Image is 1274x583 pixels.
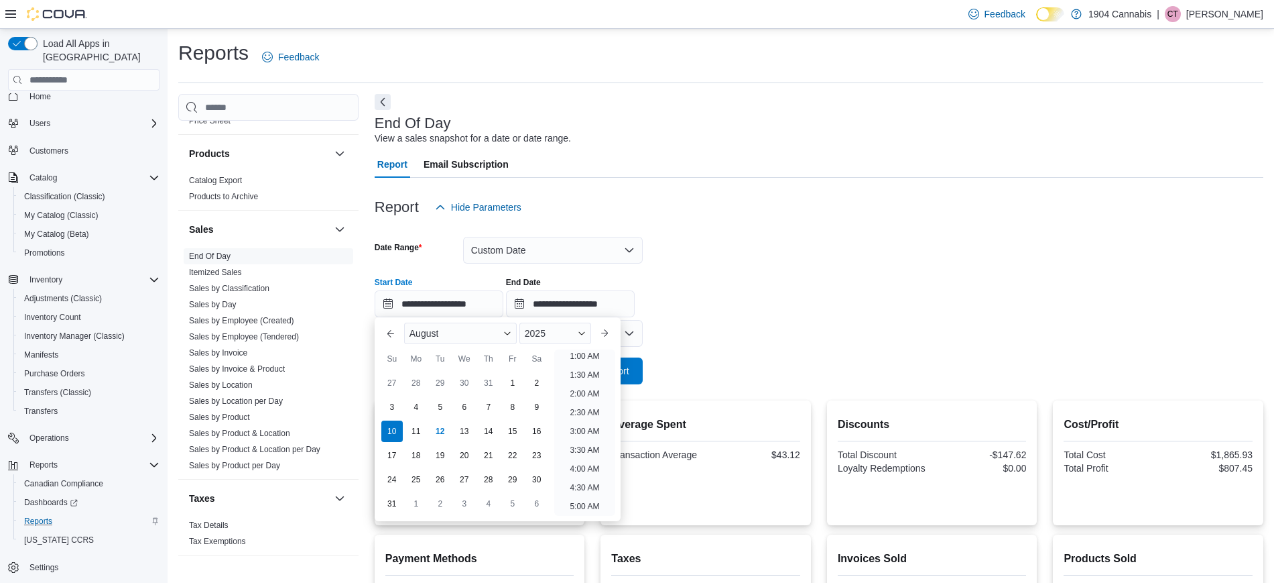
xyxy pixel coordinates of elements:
[381,421,403,442] div: day-10
[594,323,615,344] button: Next month
[19,207,160,223] span: My Catalog (Classic)
[375,94,391,110] button: Next
[19,290,160,307] span: Adjustments (Classic)
[24,516,52,527] span: Reports
[24,89,56,105] a: Home
[454,421,475,442] div: day-13
[381,348,403,370] div: Su
[189,521,229,530] a: Tax Details
[24,170,62,186] button: Catalog
[189,380,253,390] span: Sales by Location
[19,494,160,511] span: Dashboards
[381,469,403,490] div: day-24
[24,331,125,341] span: Inventory Manager (Classic)
[381,396,403,418] div: day-3
[178,248,359,479] div: Sales
[3,86,165,105] button: Home
[19,513,160,529] span: Reports
[24,191,105,202] span: Classification (Classic)
[564,405,604,421] li: 2:30 AM
[502,348,523,370] div: Fr
[1036,7,1064,21] input: Dark Mode
[430,194,527,221] button: Hide Parameters
[935,463,1027,474] div: $0.00
[19,384,97,401] a: Transfers (Classic)
[24,248,65,258] span: Promotions
[380,323,401,344] button: Previous Month
[19,532,160,548] span: Washington CCRS
[564,367,604,383] li: 1:30 AM
[24,457,160,473] span: Reports
[189,147,230,160] h3: Products
[1157,6,1159,22] p: |
[189,492,215,505] h3: Taxes
[1161,449,1253,460] div: $1,865.93
[1165,6,1181,22] div: Cody Tomlinson
[1064,449,1155,460] div: Total Cost
[189,299,237,310] span: Sales by Day
[1186,6,1263,22] p: [PERSON_NAME]
[29,274,62,285] span: Inventory
[502,469,523,490] div: day-29
[257,44,324,70] a: Feedback
[24,115,160,131] span: Users
[405,469,427,490] div: day-25
[19,403,160,419] span: Transfers
[3,429,165,447] button: Operations
[189,252,231,261] a: End Of Day
[478,493,499,515] div: day-4
[454,372,475,394] div: day-30
[24,272,68,288] button: Inventory
[405,372,427,394] div: day-28
[526,421,548,442] div: day-16
[564,498,604,515] li: 5:00 AM
[189,175,242,186] span: Catalog Export
[189,147,329,160] button: Products
[189,332,299,341] a: Sales by Employee (Tendered)
[29,91,51,102] span: Home
[332,221,348,237] button: Sales
[451,201,521,214] span: Hide Parameters
[478,372,499,394] div: day-31
[24,312,81,323] span: Inventory Count
[19,226,160,242] span: My Catalog (Beta)
[611,417,800,433] h2: Average Spent
[189,348,247,358] a: Sales by Invoice
[19,366,160,382] span: Purchase Orders
[405,421,427,442] div: day-11
[189,396,283,407] span: Sales by Location per Day
[24,229,89,240] span: My Catalog (Beta)
[564,442,604,458] li: 3:30 AM
[24,478,103,489] span: Canadian Compliance
[838,551,1027,567] h2: Invoices Sold
[838,449,930,460] div: Total Discount
[19,347,160,363] span: Manifests
[178,40,249,66] h1: Reports
[189,412,250,423] span: Sales by Product
[189,445,320,454] a: Sales by Product & Location per Day
[1088,6,1151,22] p: 1904 Cannabis
[375,290,503,317] input: Press the down key to enter a popover containing a calendar. Press the escape key to close the po...
[454,469,475,490] div: day-27
[189,444,320,455] span: Sales by Product & Location per Day
[13,289,165,308] button: Adjustments (Classic)
[526,445,548,466] div: day-23
[554,350,615,516] ul: Time
[19,290,107,307] a: Adjustments (Classic)
[189,316,294,325] a: Sales by Employee (Created)
[19,309,86,325] a: Inventory Count
[189,364,285,374] a: Sales by Invoice & Product
[13,187,165,206] button: Classification (Classic)
[189,283,269,294] span: Sales by Classification
[984,7,1025,21] span: Feedback
[189,331,299,342] span: Sales by Employee (Tendered)
[24,87,160,104] span: Home
[19,189,160,205] span: Classification (Classic)
[564,480,604,496] li: 4:30 AM
[332,490,348,507] button: Taxes
[454,396,475,418] div: day-6
[189,267,242,278] span: Itemized Sales
[564,423,604,439] li: 3:00 AM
